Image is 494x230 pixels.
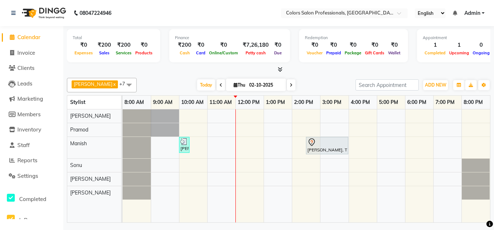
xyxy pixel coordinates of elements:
[73,41,95,49] div: ₹0
[133,41,154,49] div: ₹0
[17,172,38,179] span: Settings
[17,95,43,102] span: Marketing
[73,35,154,41] div: Total
[305,35,402,41] div: Redemption
[464,9,480,17] span: Admin
[17,126,41,133] span: Inventory
[423,50,447,55] span: Completed
[17,142,30,149] span: Staff
[471,50,491,55] span: Ongoing
[272,50,284,55] span: Due
[307,138,348,153] div: [PERSON_NAME], TK01, 02:30 PM-04:00 PM, Hair Coloring - Highlights [DEMOGRAPHIC_DATA]
[114,41,133,49] div: ₹200
[70,99,85,105] span: Stylist
[324,50,343,55] span: Prepaid
[355,79,419,91] input: Search Appointment
[320,97,343,108] a: 3:00 PM
[197,79,215,91] span: Today
[208,97,234,108] a: 11:00 AM
[471,41,491,49] div: 0
[18,3,68,23] img: logo
[305,41,324,49] div: ₹0
[425,82,446,88] span: ADD NEW
[17,111,41,118] span: Members
[70,162,82,168] span: Sonu
[17,34,41,41] span: Calendar
[343,41,363,49] div: ₹0
[434,97,456,108] a: 7:00 PM
[423,80,448,90] button: ADD NEW
[70,189,111,196] span: [PERSON_NAME]
[405,97,428,108] a: 6:00 PM
[2,64,61,72] a: Clients
[2,141,61,150] a: Staff
[386,41,402,49] div: ₹0
[240,41,272,49] div: ₹7,26,180
[363,41,386,49] div: ₹0
[2,110,61,119] a: Members
[343,50,363,55] span: Package
[133,50,154,55] span: Products
[19,196,46,202] span: Completed
[292,97,315,108] a: 2:00 PM
[447,50,471,55] span: Upcoming
[2,156,61,165] a: Reports
[363,50,386,55] span: Gift Cards
[70,140,87,147] span: Manish
[2,172,61,180] a: Settings
[151,97,174,108] a: 9:00 AM
[244,50,268,55] span: Petty cash
[2,126,61,134] a: Inventory
[70,126,88,133] span: Pramod
[95,41,114,49] div: ₹200
[114,50,133,55] span: Services
[19,217,46,223] span: InProgress
[180,138,189,152] div: [PERSON_NAME], TK02, 10:00 AM-10:15 AM, [PERSON_NAME] Slyting
[349,97,372,108] a: 4:00 PM
[423,41,447,49] div: 1
[179,97,205,108] a: 10:00 AM
[377,97,400,108] a: 5:00 PM
[178,50,192,55] span: Cash
[447,41,471,49] div: 1
[2,95,61,103] a: Marketing
[70,176,111,182] span: [PERSON_NAME]
[70,113,111,119] span: [PERSON_NAME]
[175,35,284,41] div: Finance
[112,81,116,87] a: x
[80,3,111,23] b: 08047224946
[73,50,95,55] span: Expenses
[462,97,485,108] a: 8:00 PM
[17,80,32,87] span: Leads
[324,41,343,49] div: ₹0
[17,157,37,164] span: Reports
[97,50,111,55] span: Sales
[386,50,402,55] span: Wallet
[272,41,284,49] div: ₹0
[2,49,61,57] a: Invoice
[207,41,240,49] div: ₹0
[74,81,112,87] span: [PERSON_NAME]
[305,50,324,55] span: Voucher
[264,97,287,108] a: 1:00 PM
[232,82,247,88] span: Thu
[2,33,61,42] a: Calendar
[175,41,194,49] div: ₹200
[194,50,207,55] span: Card
[17,64,34,71] span: Clients
[207,50,240,55] span: Online/Custom
[17,49,35,56] span: Invoice
[2,80,61,88] a: Leads
[119,81,131,87] span: +7
[236,97,261,108] a: 12:00 PM
[194,41,207,49] div: ₹0
[123,97,146,108] a: 8:00 AM
[247,80,283,91] input: 2025-10-02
